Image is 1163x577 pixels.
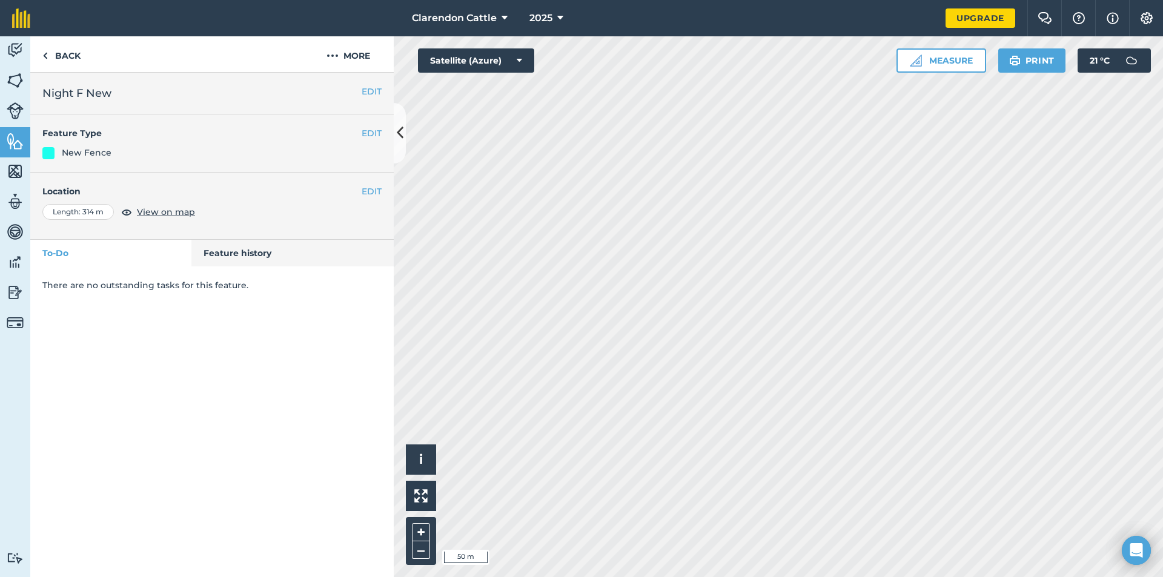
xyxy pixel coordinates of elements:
button: Measure [896,48,986,73]
img: svg+xml;base64,PHN2ZyB4bWxucz0iaHR0cDovL3d3dy53My5vcmcvMjAwMC9zdmciIHdpZHRoPSIxOCIgaGVpZ2h0PSIyNC... [121,205,132,219]
img: A question mark icon [1072,12,1086,24]
h4: Feature Type [42,127,362,140]
a: Upgrade [946,8,1015,28]
h4: Location [42,185,382,198]
img: svg+xml;base64,PD94bWwgdmVyc2lvbj0iMS4wIiBlbmNvZGluZz0idXRmLTgiPz4KPCEtLSBHZW5lcmF0b3I6IEFkb2JlIE... [7,102,24,119]
img: svg+xml;base64,PD94bWwgdmVyc2lvbj0iMS4wIiBlbmNvZGluZz0idXRmLTgiPz4KPCEtLSBHZW5lcmF0b3I6IEFkb2JlIE... [7,314,24,331]
span: i [419,452,423,467]
img: svg+xml;base64,PD94bWwgdmVyc2lvbj0iMS4wIiBlbmNvZGluZz0idXRmLTgiPz4KPCEtLSBHZW5lcmF0b3I6IEFkb2JlIE... [7,223,24,241]
img: svg+xml;base64,PHN2ZyB4bWxucz0iaHR0cDovL3d3dy53My5vcmcvMjAwMC9zdmciIHdpZHRoPSI1NiIgaGVpZ2h0PSI2MC... [7,71,24,90]
button: 21 °C [1078,48,1151,73]
button: EDIT [362,185,382,198]
img: svg+xml;base64,PHN2ZyB4bWxucz0iaHR0cDovL3d3dy53My5vcmcvMjAwMC9zdmciIHdpZHRoPSI1NiIgaGVpZ2h0PSI2MC... [7,132,24,150]
img: Two speech bubbles overlapping with the left bubble in the forefront [1038,12,1052,24]
img: svg+xml;base64,PD94bWwgdmVyc2lvbj0iMS4wIiBlbmNvZGluZz0idXRmLTgiPz4KPCEtLSBHZW5lcmF0b3I6IEFkb2JlIE... [7,193,24,211]
a: To-Do [30,240,191,266]
img: fieldmargin Logo [12,8,30,28]
img: A cog icon [1139,12,1154,24]
h2: Night F New [42,85,382,102]
img: Four arrows, one pointing top left, one top right, one bottom right and the last bottom left [414,489,428,503]
button: – [412,541,430,559]
button: EDIT [362,127,382,140]
p: There are no outstanding tasks for this feature. [42,279,382,292]
button: EDIT [362,85,382,98]
img: svg+xml;base64,PHN2ZyB4bWxucz0iaHR0cDovL3d3dy53My5vcmcvMjAwMC9zdmciIHdpZHRoPSIxNyIgaGVpZ2h0PSIxNy... [1107,11,1119,25]
span: View on map [137,205,195,219]
img: svg+xml;base64,PD94bWwgdmVyc2lvbj0iMS4wIiBlbmNvZGluZz0idXRmLTgiPz4KPCEtLSBHZW5lcmF0b3I6IEFkb2JlIE... [1119,48,1144,73]
div: New Fence [62,146,111,159]
img: svg+xml;base64,PHN2ZyB4bWxucz0iaHR0cDovL3d3dy53My5vcmcvMjAwMC9zdmciIHdpZHRoPSIxOSIgaGVpZ2h0PSIyNC... [1009,53,1021,68]
button: + [412,523,430,541]
span: 21 ° C [1090,48,1110,73]
img: svg+xml;base64,PHN2ZyB4bWxucz0iaHR0cDovL3d3dy53My5vcmcvMjAwMC9zdmciIHdpZHRoPSI1NiIgaGVpZ2h0PSI2MC... [7,162,24,180]
a: Back [30,36,93,72]
button: More [303,36,394,72]
img: svg+xml;base64,PHN2ZyB4bWxucz0iaHR0cDovL3d3dy53My5vcmcvMjAwMC9zdmciIHdpZHRoPSIyMCIgaGVpZ2h0PSIyNC... [326,48,339,63]
img: Ruler icon [910,54,922,67]
div: Length : 314 m [42,204,114,220]
button: i [406,444,436,475]
img: svg+xml;base64,PD94bWwgdmVyc2lvbj0iMS4wIiBlbmNvZGluZz0idXRmLTgiPz4KPCEtLSBHZW5lcmF0b3I6IEFkb2JlIE... [7,253,24,271]
img: svg+xml;base64,PD94bWwgdmVyc2lvbj0iMS4wIiBlbmNvZGluZz0idXRmLTgiPz4KPCEtLSBHZW5lcmF0b3I6IEFkb2JlIE... [7,552,24,564]
img: svg+xml;base64,PD94bWwgdmVyc2lvbj0iMS4wIiBlbmNvZGluZz0idXRmLTgiPz4KPCEtLSBHZW5lcmF0b3I6IEFkb2JlIE... [7,41,24,59]
button: Satellite (Azure) [418,48,534,73]
div: Open Intercom Messenger [1122,536,1151,565]
span: 2025 [529,11,552,25]
img: svg+xml;base64,PD94bWwgdmVyc2lvbj0iMS4wIiBlbmNvZGluZz0idXRmLTgiPz4KPCEtLSBHZW5lcmF0b3I6IEFkb2JlIE... [7,283,24,302]
a: Feature history [191,240,394,266]
img: svg+xml;base64,PHN2ZyB4bWxucz0iaHR0cDovL3d3dy53My5vcmcvMjAwMC9zdmciIHdpZHRoPSI5IiBoZWlnaHQ9IjI0Ii... [42,48,48,63]
span: Clarendon Cattle [412,11,497,25]
button: View on map [121,205,195,219]
button: Print [998,48,1066,73]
